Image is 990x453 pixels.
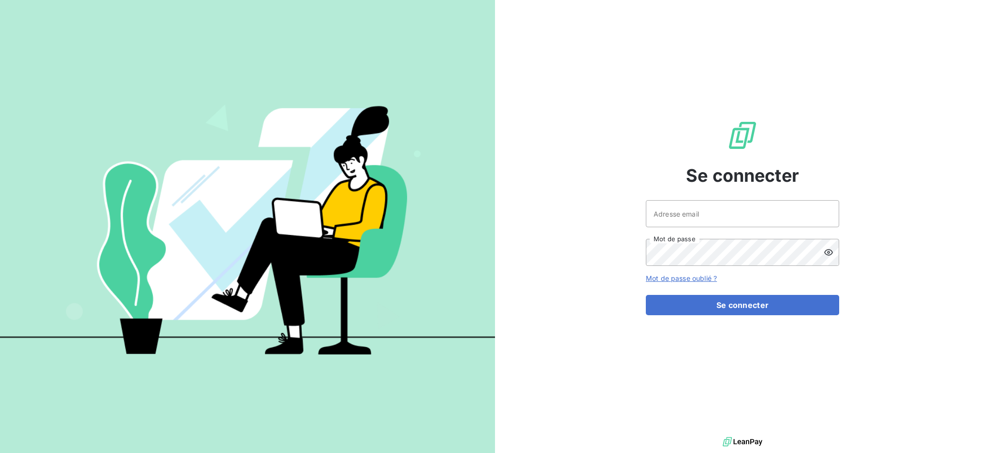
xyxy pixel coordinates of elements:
button: Se connecter [646,295,839,315]
a: Mot de passe oublié ? [646,274,717,282]
img: logo [723,435,762,449]
img: Logo LeanPay [727,120,758,151]
span: Se connecter [686,162,799,189]
input: placeholder [646,200,839,227]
